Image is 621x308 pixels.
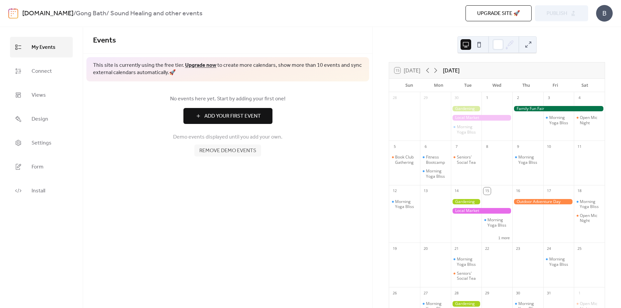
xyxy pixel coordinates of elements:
div: Morning Yoga Bliss [451,257,482,267]
div: Morning Yoga Bliss [395,199,417,209]
div: 25 [576,245,583,252]
div: 19 [391,245,398,252]
div: 2 [514,94,522,102]
a: Design [10,109,73,129]
span: Views [32,90,46,101]
span: Events [93,33,116,48]
div: B [596,5,613,22]
a: Connect [10,61,73,81]
div: Local Market [451,115,512,121]
div: 30 [514,289,522,297]
a: [DOMAIN_NAME] [22,7,73,20]
span: Demo events displayed until you add your own. [173,133,282,141]
div: 31 [545,289,553,297]
a: Form [10,156,73,177]
div: 9 [514,143,522,150]
div: Local Market [451,208,512,214]
a: Views [10,85,73,105]
div: 24 [545,245,553,252]
a: My Events [10,37,73,57]
div: 14 [453,187,460,195]
div: Morning Yoga Bliss [389,199,420,209]
div: Open Mic Night [574,115,605,125]
div: 29 [483,289,491,297]
b: Gong Bath/ Sound Healing and other events [76,7,202,20]
div: 13 [422,187,429,195]
div: Morning Yoga Bliss [543,257,574,267]
div: Morning Yoga Bliss [457,124,479,135]
div: Seniors' Social Tea [457,154,479,165]
div: Morning Yoga Bliss [451,124,482,135]
div: Outdoor Adventure Day [512,199,574,205]
div: 20 [422,245,429,252]
div: Fitness Bootcamp [420,154,451,165]
span: My Events [32,42,55,53]
div: 10 [545,143,553,150]
div: 30 [453,94,460,102]
div: 7 [453,143,460,150]
div: Thu [512,79,541,92]
div: Morning Yoga Bliss [512,154,543,165]
div: 3 [545,94,553,102]
div: 1 [483,94,491,102]
div: Book Club Gathering [395,154,417,165]
div: 15 [483,187,491,195]
button: Remove demo events [194,145,261,156]
div: 11 [576,143,583,150]
div: 22 [483,245,491,252]
div: 16 [514,187,522,195]
div: 18 [576,187,583,195]
div: 8 [483,143,491,150]
div: Family Fun Fair [512,106,605,112]
div: Morning Yoga Bliss [549,257,571,267]
div: Gardening Workshop [451,106,482,112]
span: This site is currently using the free tier. to create more calendars, show more than 10 events an... [93,62,362,77]
div: Gardening Workshop [451,199,482,205]
div: Morning Yoga Bliss [457,257,479,267]
div: Sun [394,79,424,92]
span: Design [32,114,48,125]
div: 5 [391,143,398,150]
div: Morning Yoga Bliss [580,199,602,209]
div: 28 [453,289,460,297]
div: Tue [453,79,482,92]
button: Upgrade site 🚀 [466,5,532,21]
a: Install [10,180,73,201]
div: [DATE] [443,66,460,74]
span: Form [32,162,44,172]
a: Settings [10,133,73,153]
div: Open Mic Night [580,213,602,223]
div: Morning Yoga Bliss [487,217,510,228]
div: 17 [545,187,553,195]
div: Morning Yoga Bliss [574,199,605,209]
div: Morning Yoga Bliss [481,217,512,228]
div: Mon [424,79,453,92]
a: Add Your First Event [93,108,362,124]
div: Morning Yoga Bliss [426,168,448,179]
span: No events here yet. Start by adding your first one! [93,95,362,103]
span: Settings [32,138,52,149]
div: Morning Yoga Bliss [518,154,541,165]
div: 26 [391,289,398,297]
div: 1 [576,289,583,297]
div: 12 [391,187,398,195]
span: Upgrade site 🚀 [477,10,520,18]
div: 6 [422,143,429,150]
div: Seniors' Social Tea [451,271,482,281]
div: Open Mic Night [580,115,602,125]
div: Morning Yoga Bliss [549,115,571,125]
b: / [73,7,76,20]
button: Add Your First Event [183,108,272,124]
span: Connect [32,66,52,77]
div: Fri [541,79,570,92]
div: Gardening Workshop [451,301,482,307]
div: Seniors' Social Tea [457,271,479,281]
div: 27 [422,289,429,297]
a: Upgrade now [185,60,216,70]
div: 29 [422,94,429,102]
div: Seniors' Social Tea [451,154,482,165]
div: 4 [576,94,583,102]
div: Sat [570,79,599,92]
span: Remove demo events [199,147,256,155]
div: 28 [391,94,398,102]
